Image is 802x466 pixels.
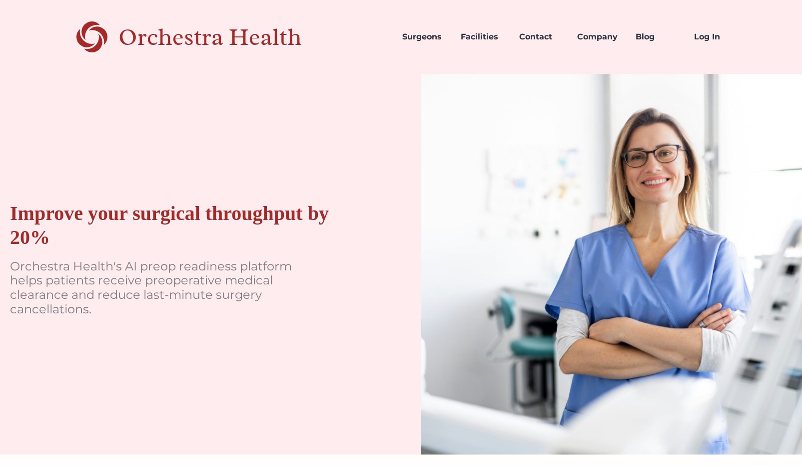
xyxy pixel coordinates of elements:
p: Orchestra Health's AI preop readiness platform helps patients receive preoperative medical cleara... [10,259,310,317]
a: Log In [686,20,745,54]
a: Contact [511,20,570,54]
div: Improve your surgical throughput by 20% [10,202,371,249]
a: Blog [628,20,686,54]
a: Company [569,20,628,54]
div: Orchestra Health [118,27,337,47]
a: home [58,20,337,54]
a: Surgeons [394,20,453,54]
a: Facilities [453,20,511,54]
